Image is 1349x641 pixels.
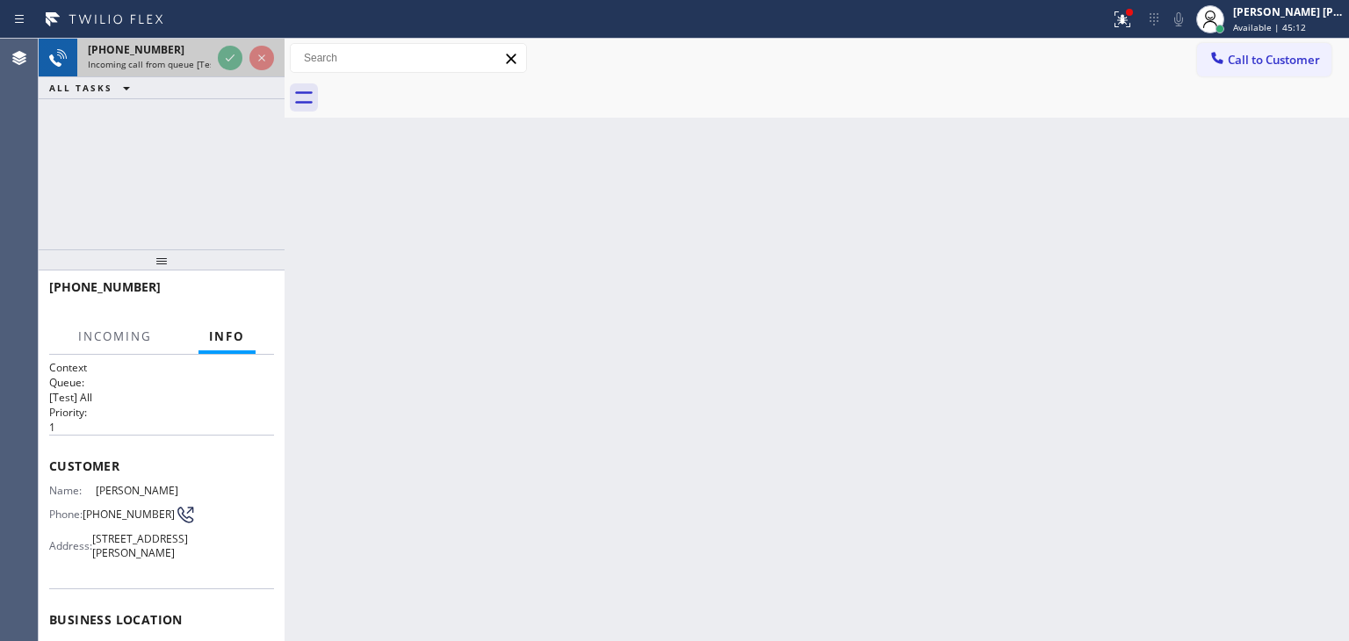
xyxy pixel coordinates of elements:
span: Call to Customer [1228,52,1320,68]
p: [Test] All [49,390,274,405]
p: 1 [49,420,274,435]
div: [PERSON_NAME] [PERSON_NAME] [1233,4,1344,19]
button: Info [198,320,256,354]
button: ALL TASKS [39,77,148,98]
button: Reject [249,46,274,70]
span: Available | 45:12 [1233,21,1306,33]
span: [PHONE_NUMBER] [83,508,175,521]
span: [PERSON_NAME] [96,484,184,497]
span: Info [209,328,245,344]
span: ALL TASKS [49,82,112,94]
input: Search [291,44,526,72]
button: Mute [1166,7,1191,32]
span: Name: [49,484,96,497]
span: Customer [49,457,274,474]
span: Phone: [49,508,83,521]
span: [PHONE_NUMBER] [49,278,161,295]
button: Incoming [68,320,162,354]
button: Accept [218,46,242,70]
h1: Context [49,360,274,375]
span: Address: [49,539,92,552]
span: [PHONE_NUMBER] [88,42,184,57]
button: Call to Customer [1197,43,1331,76]
h2: Priority: [49,405,274,420]
span: [STREET_ADDRESS][PERSON_NAME] [92,532,188,559]
h2: Queue: [49,375,274,390]
span: Incoming call from queue [Test] All [88,58,234,70]
span: Incoming [78,328,152,344]
span: Business location [49,611,274,628]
